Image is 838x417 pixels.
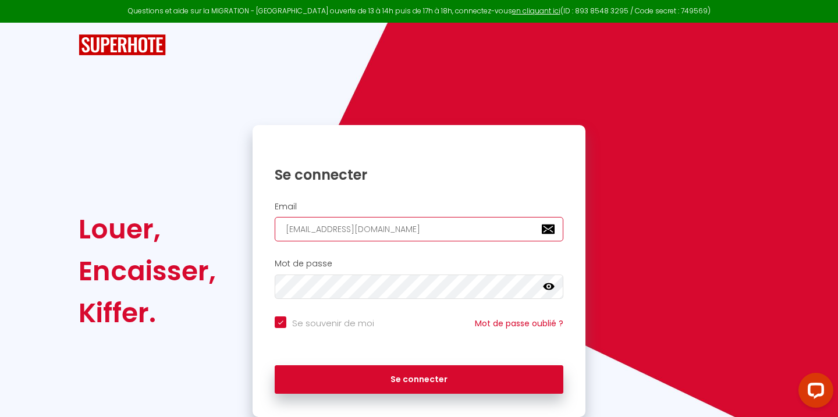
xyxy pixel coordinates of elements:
div: Louer, [79,208,216,250]
div: Kiffer. [79,292,216,334]
a: Mot de passe oublié ? [475,318,563,329]
button: Se connecter [275,365,563,394]
iframe: LiveChat chat widget [789,368,838,417]
h2: Email [275,202,563,212]
input: Ton Email [275,217,563,241]
a: en cliquant ici [512,6,560,16]
div: Encaisser, [79,250,216,292]
h2: Mot de passe [275,259,563,269]
img: SuperHote logo [79,34,166,56]
h1: Se connecter [275,166,563,184]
